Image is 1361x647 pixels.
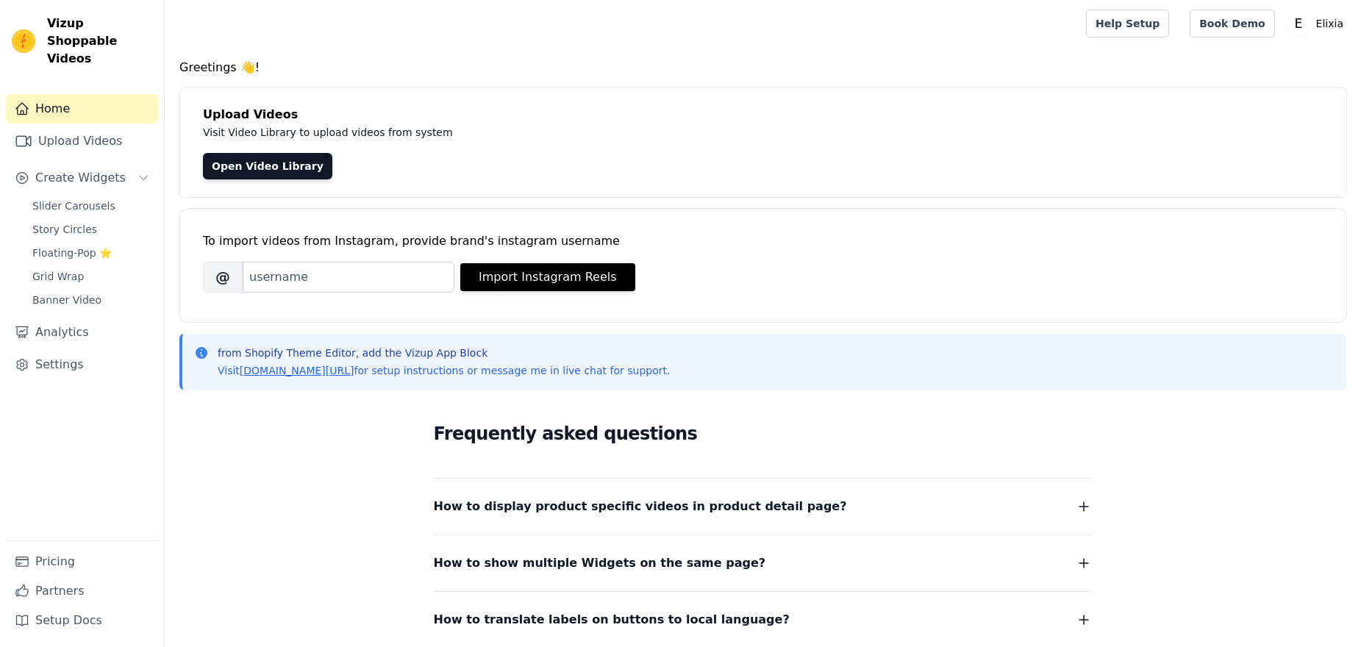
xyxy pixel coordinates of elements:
[240,365,354,376] a: [DOMAIN_NAME][URL]
[218,346,670,360] p: from Shopify Theme Editor, add the Vizup App Block
[6,576,158,606] a: Partners
[6,547,158,576] a: Pricing
[6,126,158,156] a: Upload Videos
[243,262,454,293] input: username
[6,350,158,379] a: Settings
[434,496,1093,517] button: How to display product specific videos in product detail page?
[434,553,766,573] span: How to show multiple Widgets on the same page?
[32,269,84,284] span: Grid Wrap
[203,106,1323,124] h4: Upload Videos
[24,196,158,216] a: Slider Carousels
[434,610,1093,630] button: How to translate labels on buttons to local language?
[1190,10,1274,37] a: Book Demo
[179,59,1346,76] h4: Greetings 👋!
[47,15,152,68] span: Vizup Shoppable Videos
[434,610,790,630] span: How to translate labels on buttons to local language?
[24,243,158,263] a: Floating-Pop ⭐
[6,94,158,124] a: Home
[32,246,112,260] span: Floating-Pop ⭐
[1086,10,1169,37] a: Help Setup
[32,293,101,307] span: Banner Video
[35,169,126,187] span: Create Widgets
[203,124,862,141] p: Visit Video Library to upload videos from system
[24,290,158,310] a: Banner Video
[1294,16,1302,31] text: E
[1287,10,1349,37] button: E Elixia
[32,199,115,213] span: Slider Carousels
[434,419,1093,448] h2: Frequently asked questions
[203,262,243,293] span: @
[203,153,332,179] a: Open Video Library
[434,553,1093,573] button: How to show multiple Widgets on the same page?
[434,496,847,517] span: How to display product specific videos in product detail page?
[460,263,635,291] button: Import Instagram Reels
[6,606,158,635] a: Setup Docs
[1310,10,1349,37] p: Elixia
[203,232,1323,250] div: To import videos from Instagram, provide brand's instagram username
[6,163,158,193] button: Create Widgets
[6,318,158,347] a: Analytics
[24,219,158,240] a: Story Circles
[24,266,158,287] a: Grid Wrap
[32,222,97,237] span: Story Circles
[218,363,670,378] p: Visit for setup instructions or message me in live chat for support.
[12,29,35,53] img: Vizup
